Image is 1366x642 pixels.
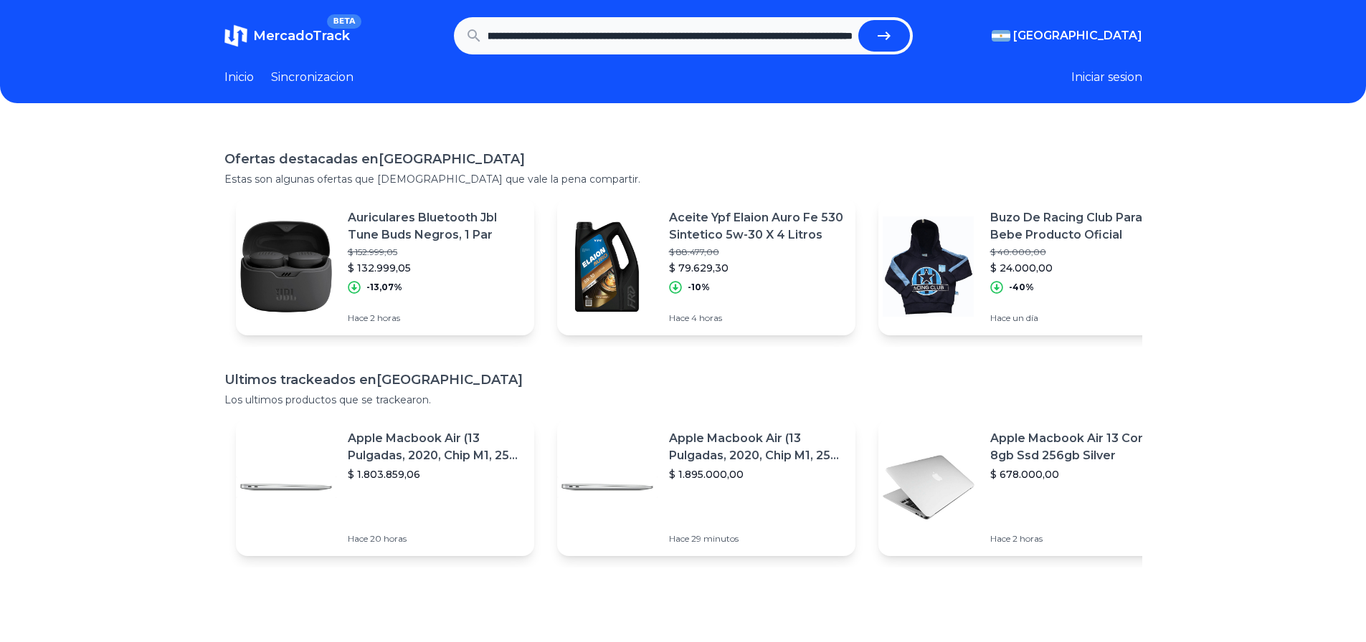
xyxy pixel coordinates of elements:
h1: Ofertas destacadas en [GEOGRAPHIC_DATA] [224,149,1142,169]
a: Featured imageAuriculares Bluetooth Jbl Tune Buds Negros, 1 Par$ 152.999,05$ 132.999,05-13,07%Hac... [236,198,534,335]
p: Hace 20 horas [348,533,523,545]
img: Featured image [557,216,658,317]
p: $ 132.999,05 [348,261,523,275]
p: Los ultimos productos que se trackearon. [224,393,1142,407]
a: MercadoTrackBETA [224,24,350,47]
p: Hace 4 horas [669,312,844,324]
img: Featured image [878,437,979,537]
p: Estas son algunas ofertas que [DEMOGRAPHIC_DATA] que vale la pena compartir. [224,172,1142,186]
p: -10% [688,282,710,293]
a: Featured imageApple Macbook Air 13 Core I5 8gb Ssd 256gb Silver$ 678.000,00Hace 2 horas [878,418,1177,556]
p: $ 24.000,00 [990,261,1165,275]
p: $ 40.000,00 [990,246,1165,258]
a: Inicio [224,69,254,86]
p: Hace 2 horas [990,533,1165,545]
p: $ 1.803.859,06 [348,467,523,481]
p: $ 1.895.000,00 [669,467,844,481]
p: Buzo De Racing Club Para Bebe Producto Oficial [990,209,1165,244]
img: Featured image [878,216,979,317]
a: Featured imageApple Macbook Air (13 Pulgadas, 2020, Chip M1, 256 Gb De Ssd, 8 Gb De Ram) - Plata$... [557,418,855,556]
p: Hace 29 minutos [669,533,844,545]
p: -40% [1009,282,1034,293]
img: Featured image [236,437,336,537]
p: Apple Macbook Air (13 Pulgadas, 2020, Chip M1, 256 Gb De Ssd, 8 Gb De Ram) - Plata [669,430,844,464]
p: Hace 2 horas [348,312,523,324]
p: Aceite Ypf Elaion Auro Fe 530 Sintetico 5w-30 X 4 Litros [669,209,844,244]
a: Sincronizacion [271,69,354,86]
img: Featured image [236,216,336,317]
p: -13,07% [366,282,402,293]
img: Argentina [992,30,1010,42]
p: Apple Macbook Air (13 Pulgadas, 2020, Chip M1, 256 Gb De Ssd, 8 Gb De Ram) - Plata [348,430,523,464]
img: MercadoTrack [224,24,247,47]
p: $ 88.477,00 [669,246,844,258]
span: MercadoTrack [253,28,350,44]
button: [GEOGRAPHIC_DATA] [992,27,1142,44]
a: Featured imageBuzo De Racing Club Para Bebe Producto Oficial$ 40.000,00$ 24.000,00-40%Hace un día [878,198,1177,335]
p: $ 152.999,05 [348,246,523,258]
p: Hace un día [990,312,1165,324]
span: BETA [327,14,361,29]
p: Auriculares Bluetooth Jbl Tune Buds Negros, 1 Par [348,209,523,244]
a: Featured imageAceite Ypf Elaion Auro Fe 530 Sintetico 5w-30 X 4 Litros$ 88.477,00$ 79.629,30-10%H... [557,198,855,335]
p: $ 79.629,30 [669,261,844,275]
img: Featured image [557,437,658,537]
button: Iniciar sesion [1071,69,1142,86]
span: [GEOGRAPHIC_DATA] [1013,27,1142,44]
p: Apple Macbook Air 13 Core I5 8gb Ssd 256gb Silver [990,430,1165,464]
h1: Ultimos trackeados en [GEOGRAPHIC_DATA] [224,370,1142,390]
a: Featured imageApple Macbook Air (13 Pulgadas, 2020, Chip M1, 256 Gb De Ssd, 8 Gb De Ram) - Plata$... [236,418,534,556]
p: $ 678.000,00 [990,467,1165,481]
